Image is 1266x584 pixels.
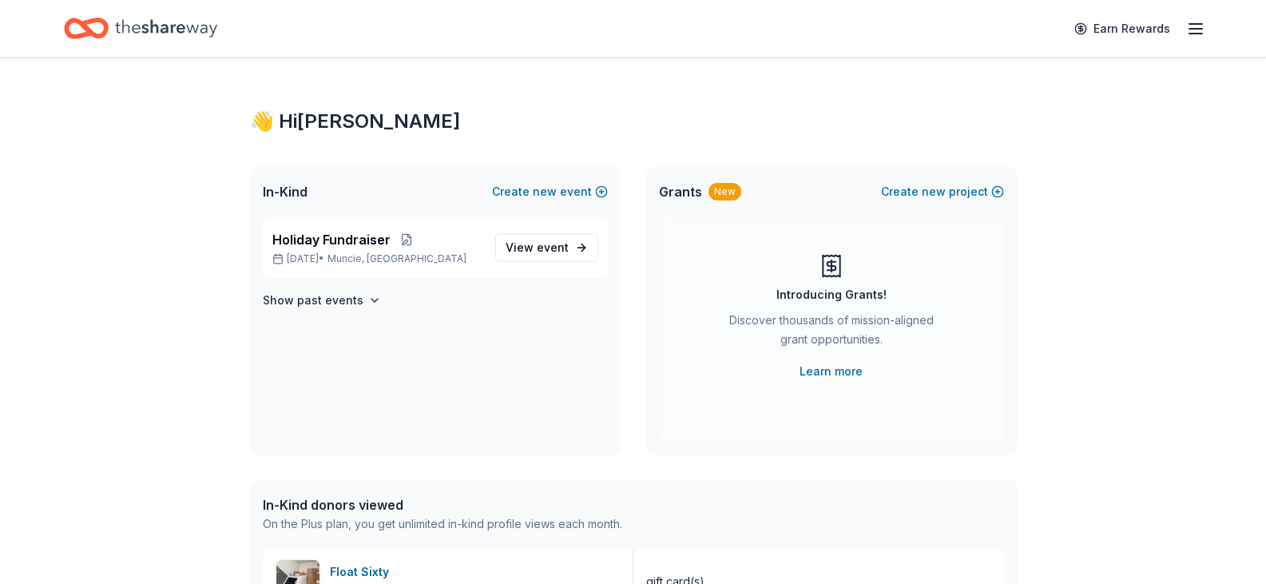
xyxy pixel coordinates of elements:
div: In-Kind donors viewed [263,495,622,514]
button: Show past events [263,291,381,310]
div: 👋 Hi [PERSON_NAME] [250,109,1017,134]
a: Earn Rewards [1065,14,1180,43]
a: Home [64,10,217,47]
span: In-Kind [263,182,308,201]
button: Createnewproject [881,182,1004,201]
div: New [708,183,741,201]
span: Holiday Fundraiser [272,230,391,249]
p: [DATE] • [272,252,482,265]
a: Learn more [800,362,863,381]
div: Float Sixty [330,562,395,582]
div: Introducing Grants! [776,285,887,304]
button: Createnewevent [492,182,608,201]
span: new [533,182,557,201]
span: new [922,182,946,201]
span: Muncie, [GEOGRAPHIC_DATA] [327,252,466,265]
div: Discover thousands of mission-aligned grant opportunities. [723,311,940,356]
a: View event [495,233,598,262]
h4: Show past events [263,291,363,310]
span: event [537,240,569,254]
div: On the Plus plan, you get unlimited in-kind profile views each month. [263,514,622,534]
span: View [506,238,569,257]
span: Grants [659,182,702,201]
